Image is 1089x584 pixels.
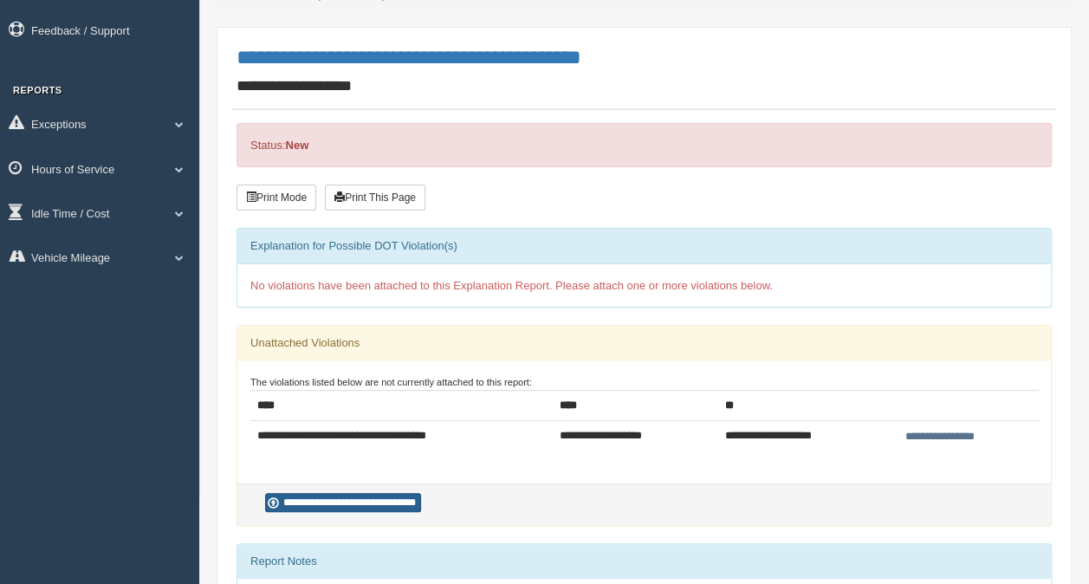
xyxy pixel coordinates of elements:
[250,279,773,292] span: No violations have been attached to this Explanation Report. Please attach one or more violations...
[250,377,532,387] small: The violations listed below are not currently attached to this report:
[237,185,316,211] button: Print Mode
[237,229,1051,263] div: Explanation for Possible DOT Violation(s)
[325,185,425,211] button: Print This Page
[237,544,1051,579] div: Report Notes
[237,326,1051,360] div: Unattached Violations
[237,123,1052,167] div: Status:
[285,139,308,152] strong: New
